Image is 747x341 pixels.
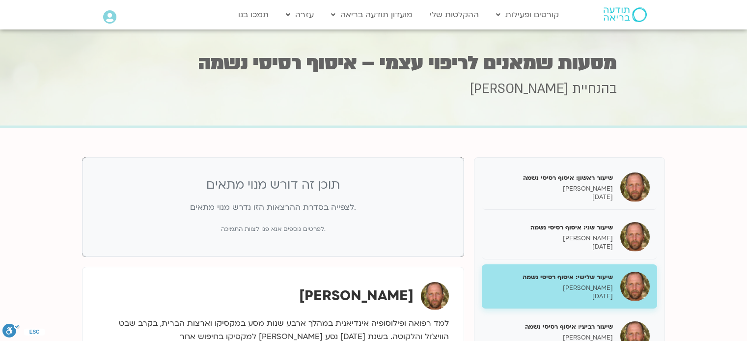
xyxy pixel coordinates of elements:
h5: שיעור רביעי: איסוף רסיסי נשמה [489,322,613,331]
p: [DATE] [489,243,613,251]
h1: מסעות שמאנים לריפוי עצמי – איסוף רסיסי נשמה [131,54,617,73]
p: לצפייה בסדרת ההרצאות הזו נדרש מנוי מתאים. [98,201,448,214]
p: [PERSON_NAME] [489,185,613,193]
p: [DATE] [489,193,613,201]
p: [DATE] [489,292,613,301]
img: שיעור ראשון: איסוף רסיסי נשמה [620,172,650,202]
a: קורסים ופעילות [491,5,564,24]
img: תודעה בריאה [604,7,647,22]
a: ההקלטות שלי [425,5,484,24]
a: תמכו בנו [233,5,274,24]
a: עזרה [281,5,319,24]
span: בהנחיית [572,80,617,98]
strong: [PERSON_NAME] [299,286,414,305]
span: [PERSON_NAME] [470,80,568,98]
p: [PERSON_NAME] [489,234,613,243]
h5: שיעור ראשון: איסוף רסיסי נשמה [489,173,613,182]
p: לפרטים נוספים אנא פנו לצוות התמיכה. [98,224,448,234]
img: תומר פיין [421,282,449,310]
h3: תוכן זה דורש מנוי מתאים [98,177,448,194]
h5: שיעור שלישי: איסוף רסיסי נשמה [489,273,613,282]
p: [PERSON_NAME] [489,284,613,292]
a: מועדון תודעה בריאה [326,5,417,24]
h5: שיעור שני: איסוף רסיסי נשמה [489,223,613,232]
img: שיעור שלישי: איסוף רסיסי נשמה [620,272,650,301]
img: שיעור שני: איסוף רסיסי נשמה [620,222,650,252]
